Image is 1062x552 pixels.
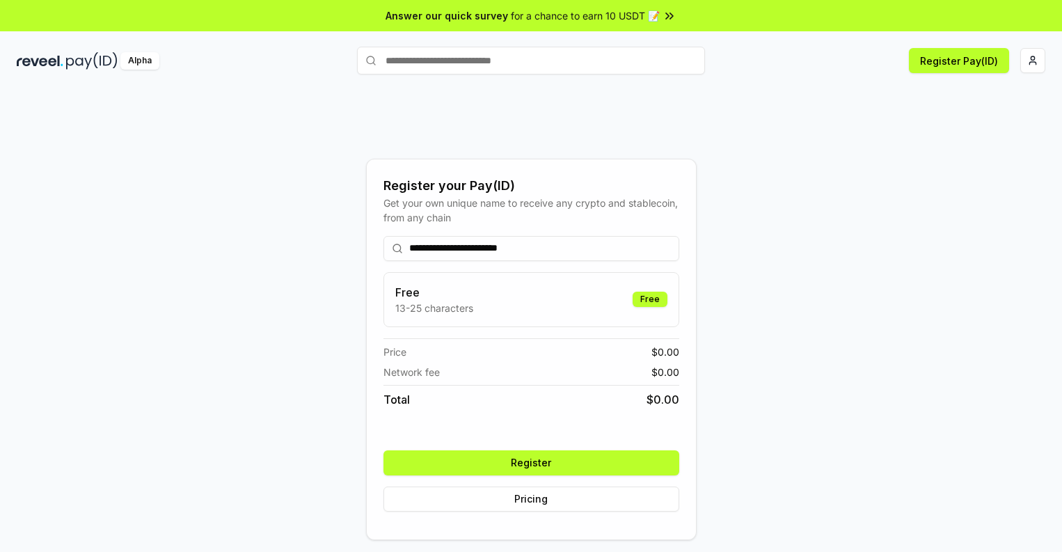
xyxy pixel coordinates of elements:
[383,450,679,475] button: Register
[383,391,410,408] span: Total
[383,176,679,196] div: Register your Pay(ID)
[909,48,1009,73] button: Register Pay(ID)
[17,52,63,70] img: reveel_dark
[651,365,679,379] span: $ 0.00
[120,52,159,70] div: Alpha
[651,345,679,359] span: $ 0.00
[66,52,118,70] img: pay_id
[383,345,406,359] span: Price
[647,391,679,408] span: $ 0.00
[383,196,679,225] div: Get your own unique name to receive any crypto and stablecoin, from any chain
[395,301,473,315] p: 13-25 characters
[383,487,679,512] button: Pricing
[383,365,440,379] span: Network fee
[395,284,473,301] h3: Free
[386,8,508,23] span: Answer our quick survey
[511,8,660,23] span: for a chance to earn 10 USDT 📝
[633,292,667,307] div: Free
